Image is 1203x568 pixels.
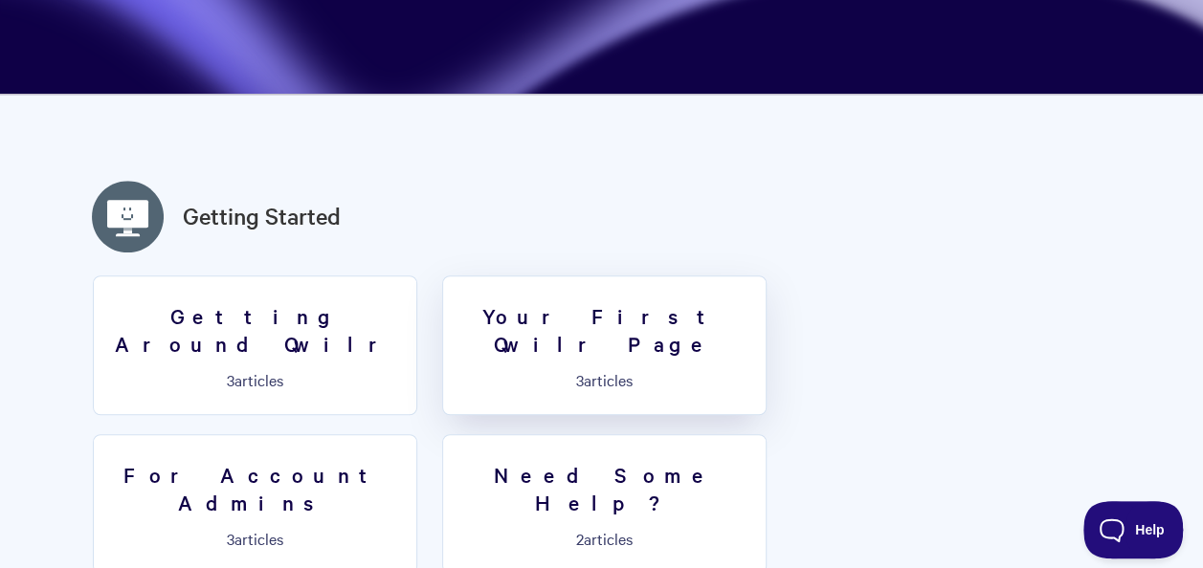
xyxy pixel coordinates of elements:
[1083,501,1184,558] iframe: Toggle Customer Support
[105,371,405,388] p: articles
[227,369,234,390] span: 3
[576,528,584,549] span: 2
[455,302,754,357] h3: Your First Qwilr Page
[455,461,754,515] h3: Need Some Help?
[442,275,767,415] a: Your First Qwilr Page 3articles
[93,275,417,415] a: Getting Around Qwilr 3articles
[455,371,754,388] p: articles
[455,530,754,547] p: articles
[227,528,234,549] span: 3
[105,461,405,515] h3: For Account Admins
[105,530,405,547] p: articles
[183,199,341,233] a: Getting Started
[105,302,405,357] h3: Getting Around Qwilr
[576,369,584,390] span: 3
